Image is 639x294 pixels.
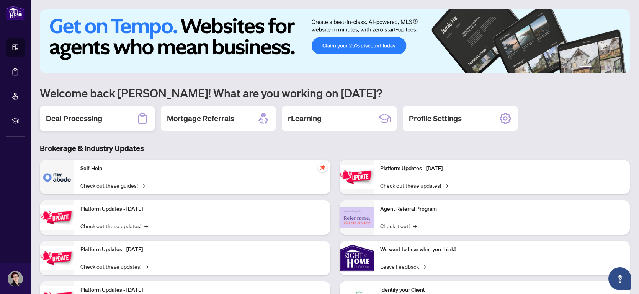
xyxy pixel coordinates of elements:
h3: Brokerage & Industry Updates [40,143,630,154]
img: Profile Icon [8,271,23,286]
p: Platform Updates - [DATE] [80,205,324,213]
img: Platform Updates - June 23, 2025 [340,165,374,189]
img: We want to hear what you think! [340,241,374,275]
a: Check out these updates!→ [380,181,448,190]
button: Open asap [608,267,631,290]
img: logo [6,6,25,20]
a: Check out these guides!→ [80,181,145,190]
img: Platform Updates - July 21, 2025 [40,246,74,270]
button: 5 [613,66,616,69]
img: Self-Help [40,160,74,194]
button: 6 [619,66,622,69]
a: Leave Feedback→ [380,262,426,271]
h2: Deal Processing [46,113,102,124]
button: 1 [579,66,592,69]
span: → [444,181,448,190]
p: We want to hear what you think! [380,245,624,254]
h2: Profile Settings [409,113,462,124]
span: → [144,222,148,230]
p: Agent Referral Program [380,205,624,213]
button: 4 [607,66,610,69]
img: Platform Updates - September 16, 2025 [40,205,74,229]
a: Check out these updates!→ [80,262,148,271]
a: Check out these updates!→ [80,222,148,230]
h2: Mortgage Referrals [167,113,234,124]
h1: Welcome back [PERSON_NAME]! What are you working on [DATE]? [40,86,630,100]
span: → [144,262,148,271]
img: Slide 0 [40,9,630,73]
p: Platform Updates - [DATE] [80,245,324,254]
span: → [413,222,417,230]
button: 3 [601,66,604,69]
p: Platform Updates - [DATE] [380,164,624,173]
a: Check it out!→ [380,222,417,230]
p: Self-Help [80,164,324,173]
img: Agent Referral Program [340,207,374,228]
span: → [141,181,145,190]
span: → [422,262,426,271]
span: pushpin [318,163,327,172]
h2: rLearning [288,113,322,124]
button: 2 [595,66,598,69]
